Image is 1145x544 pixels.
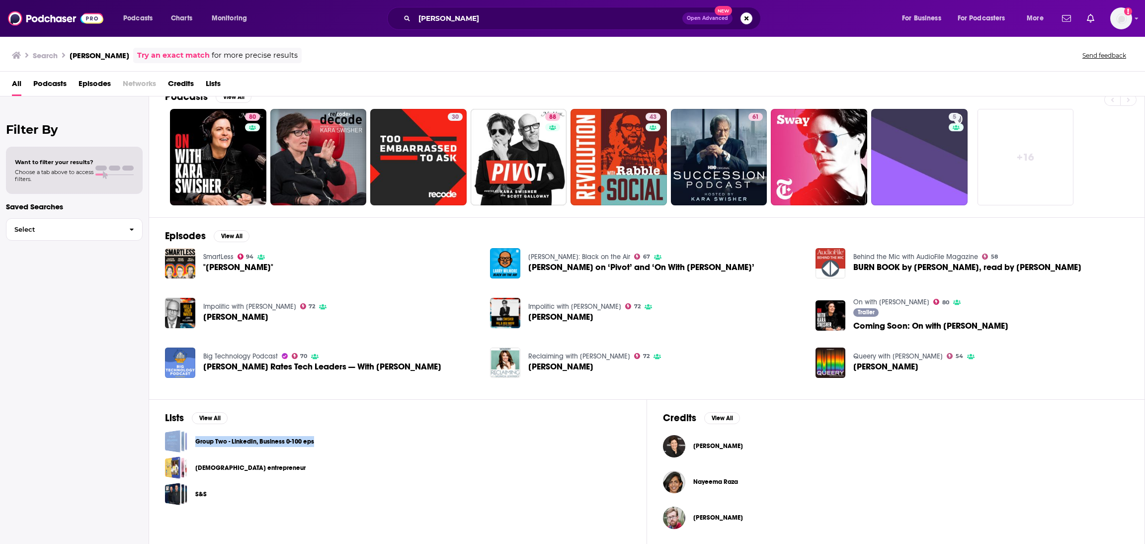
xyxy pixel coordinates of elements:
[663,412,740,424] a: CreditsView All
[165,430,187,453] a: Group Two - LinkedIn, Business 0-100 eps
[165,298,195,328] a: Kara Swisher
[448,113,463,121] a: 30
[33,76,67,96] span: Podcasts
[949,113,960,121] a: 5
[549,112,556,122] span: 88
[116,10,165,26] button: open menu
[625,303,641,309] a: 72
[165,483,187,505] a: S&S
[1124,7,1132,15] svg: Add a profile image
[953,112,956,122] span: 5
[6,226,121,233] span: Select
[238,254,254,260] a: 94
[895,10,954,26] button: open menu
[528,363,593,371] span: [PERSON_NAME]
[245,113,260,121] a: 80
[79,76,111,96] a: Episodes
[663,507,685,529] img: Eric Johnson
[528,263,754,272] a: Kara Swisher on ‘Pivot’ and ‘On With Kara Swisher’
[203,302,296,311] a: Impolitic with John Heilemann
[634,254,650,260] a: 67
[853,363,918,371] span: [PERSON_NAME]
[687,16,728,21] span: Open Advanced
[6,218,143,241] button: Select
[816,248,846,278] a: BURN BOOK by Kara Swisher, read by Kara Swisher
[165,412,228,424] a: ListsView All
[195,489,207,500] a: S&S
[490,298,520,328] img: Kara Swisher
[370,109,467,205] a: 30
[545,113,560,121] a: 88
[871,109,968,205] a: 5
[249,112,256,122] span: 80
[528,352,630,361] a: Reclaiming with Monica Lewinsky
[528,313,593,321] a: Kara Swisher
[663,502,1129,534] button: Eric JohnsonEric Johnson
[165,230,249,242] a: EpisodesView All
[8,9,103,28] img: Podchaser - Follow, Share and Rate Podcasts
[292,353,308,359] a: 70
[693,442,743,450] a: Kara Swisher
[853,352,943,361] a: Queery with Cameron Esposito
[528,253,630,261] a: Larry Wilmore: Black on the Air
[858,309,875,315] span: Trailer
[168,76,194,96] span: Credits
[663,471,685,493] a: Nayeema Raza
[853,322,1008,330] span: Coming Soon: On with [PERSON_NAME]
[33,51,58,60] h3: Search
[165,412,184,424] h2: Lists
[6,202,143,211] p: Saved Searches
[1110,7,1132,29] img: User Profile
[958,11,1005,25] span: For Podcasters
[192,412,228,424] button: View All
[203,263,273,272] a: "Kara Swisher"
[206,76,221,96] span: Lists
[212,50,298,61] span: for more precise results
[214,230,249,242] button: View All
[12,76,21,96] span: All
[203,363,441,371] a: Kara Swisher Rates Tech Leaders — With Kara Swisher
[748,113,763,121] a: 61
[203,263,273,272] span: "[PERSON_NAME]"
[471,109,567,205] a: 88
[671,109,767,205] a: 61
[693,514,743,522] span: [PERSON_NAME]
[634,353,650,359] a: 72
[693,478,738,486] span: Nayeema Raza
[978,109,1074,205] a: +16
[171,11,192,25] span: Charts
[571,109,667,205] a: 43
[942,300,949,305] span: 80
[693,514,743,522] a: Eric Johnson
[752,112,759,122] span: 61
[164,10,198,26] a: Charts
[991,255,998,259] span: 58
[414,10,682,26] input: Search podcasts, credits, & more...
[853,363,918,371] a: Kara Swisher
[212,11,247,25] span: Monitoring
[853,253,978,261] a: Behind the Mic with AudioFile Magazine
[165,456,187,479] a: Black entrepreneur
[663,435,685,457] a: Kara Swisher
[1058,10,1075,27] a: Show notifications dropdown
[956,354,963,359] span: 54
[902,11,941,25] span: For Business
[1110,7,1132,29] button: Show profile menu
[982,254,998,260] a: 58
[490,348,520,378] a: Kara Swisher
[650,112,656,122] span: 43
[165,248,195,278] img: "Kara Swisher"
[165,230,206,242] h2: Episodes
[170,109,266,205] a: 80
[137,50,210,61] a: Try an exact match
[165,348,195,378] img: Kara Swisher Rates Tech Leaders — With Kara Swisher
[646,113,660,121] a: 43
[15,159,93,166] span: Want to filter your results?
[528,302,621,311] a: Impolitic with John Heilemann
[490,248,520,278] img: Kara Swisher on ‘Pivot’ and ‘On With Kara Swisher’
[1083,10,1098,27] a: Show notifications dropdown
[704,412,740,424] button: View All
[165,91,251,103] a: PodcastsView All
